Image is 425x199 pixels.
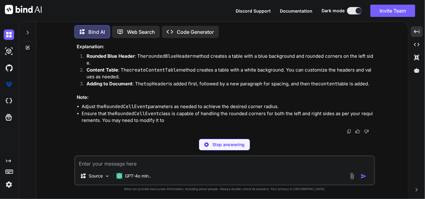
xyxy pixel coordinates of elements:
p: Bind can provide inaccurate information, including about people. Always double-check its answers.... [74,187,375,191]
img: settings [4,179,14,190]
strong: Content Table [87,67,118,73]
img: darkAi-studio [4,46,14,57]
li: : The method creates a table with a blue background and rounded corners on the left side. [82,53,374,67]
button: Invite Team [370,5,415,17]
li: Adjust the parameters as needed to achieve the desired corner radius. [82,103,374,110]
img: Bind AI [5,5,42,14]
code: RoundedCellEvent [115,111,159,117]
strong: Adding to Document [87,81,133,87]
img: darkChat [4,29,14,40]
p: GPT-4o min.. [125,173,151,179]
img: copy [347,129,352,134]
p: Bind AI [88,28,105,36]
span: Dark mode [322,8,345,14]
img: githubDark [4,63,14,73]
li: : The method creates a table with a white background. You can customize the headers and values as... [82,67,374,80]
img: GPT-4o mini [116,173,122,179]
h3: Note: [77,94,374,101]
code: RoundedCellEvent [104,103,148,110]
strong: Rounded Blue Header [87,53,135,59]
code: content [318,81,338,87]
p: Source [89,173,103,179]
code: createContentTable [129,67,179,73]
li: : The is added first, followed by a new paragraph for spacing, and then the table is added. [82,80,374,89]
img: cloudideIcon [4,96,14,106]
button: Discord Support [236,8,271,14]
img: dislike [364,129,369,134]
img: attachment [349,173,356,180]
img: premium [4,79,14,90]
img: like [355,129,360,134]
h3: Explanation: [77,43,374,50]
button: Documentation [280,8,312,14]
img: Pick Models [105,174,110,179]
p: Code Generator [177,28,214,36]
img: icon [361,173,367,179]
p: Stop answering [212,142,245,148]
code: roundedBlueHeader [146,53,193,59]
p: Web Search [127,28,155,36]
code: topHeader [144,81,168,87]
li: Ensure that the class is capable of handling the rounded corners for both the left and right side... [82,110,374,124]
